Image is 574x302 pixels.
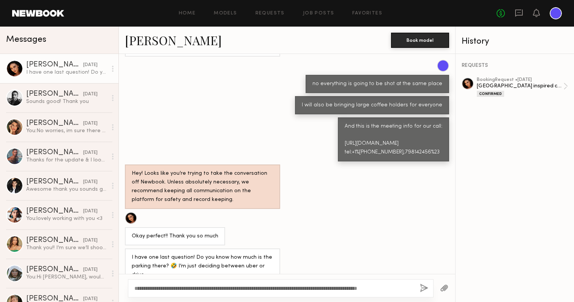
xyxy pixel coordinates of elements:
[83,208,98,215] div: [DATE]
[26,178,83,186] div: [PERSON_NAME]
[26,237,83,244] div: [PERSON_NAME]
[26,61,83,69] div: [PERSON_NAME]
[303,11,334,16] a: Job Posts
[312,80,442,89] div: no everything is going to be shot at the same place
[132,253,273,280] div: I have one last question! Do you know how much is the parking there? 🤣 I’m just deciding between ...
[26,69,107,76] div: I have one last question! Do you know how much is the parking there? 🤣 I’m just deciding between ...
[477,82,563,90] div: [GEOGRAPHIC_DATA] inspired commercial
[132,169,273,204] div: Hey! Looks like you’re trying to take the conversation off Newbook. Unless absolutely necessary, ...
[26,244,107,251] div: Thank you!! I’m sure we’ll shoot soon 😄
[302,101,442,110] div: I will also be bringing large coffee holders for everyone
[26,120,83,127] div: [PERSON_NAME]
[26,149,83,157] div: [PERSON_NAME]
[477,77,568,97] a: bookingRequest •[DATE][GEOGRAPHIC_DATA] inspired commercialConfirmed
[26,207,83,215] div: [PERSON_NAME]
[26,186,107,193] div: Awesome thank you sounds great
[179,11,196,16] a: Home
[477,77,563,82] div: booking Request • [DATE]
[477,91,504,97] div: Confirmed
[26,127,107,134] div: You: No worries, im sure there will be other projects for us to work on in the future <3
[352,11,382,16] a: Favorites
[462,37,568,46] div: History
[255,11,285,16] a: Requests
[26,90,83,98] div: [PERSON_NAME]
[83,237,98,244] div: [DATE]
[26,215,107,222] div: You: lovely working with you <3
[345,122,442,157] div: And this is the meeting info for our call: [URL][DOMAIN_NAME] tel:+1%[PHONE_NUMBER];798142456%23
[125,32,222,48] a: [PERSON_NAME]
[83,120,98,127] div: [DATE]
[462,63,568,68] div: REQUESTS
[83,266,98,274] div: [DATE]
[26,98,107,105] div: Sounds good! Thank you
[83,149,98,157] div: [DATE]
[83,179,98,186] div: [DATE]
[214,11,237,16] a: Models
[26,157,107,164] div: Thanks for the update & I look forward to hearing from you.
[26,274,107,281] div: You: Hi [PERSON_NAME], would love to shoot with you if you're available! Wasn't sure if you decli...
[132,232,218,241] div: Okay perfect!! Thank you so much
[391,33,449,48] button: Book model
[6,35,46,44] span: Messages
[391,36,449,43] a: Book model
[83,91,98,98] div: [DATE]
[26,266,83,274] div: [PERSON_NAME]
[83,62,98,69] div: [DATE]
